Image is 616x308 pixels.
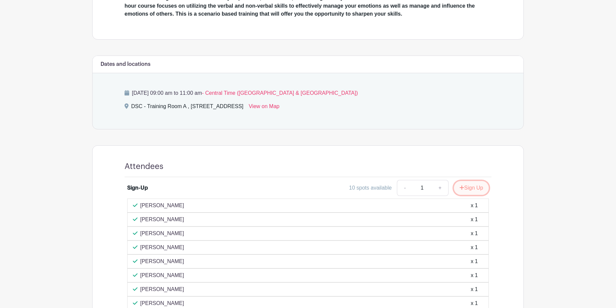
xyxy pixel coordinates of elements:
[101,61,151,68] h6: Dates and locations
[471,230,478,237] div: x 1
[202,90,358,96] span: - Central Time ([GEOGRAPHIC_DATA] & [GEOGRAPHIC_DATA])
[471,216,478,224] div: x 1
[140,243,184,251] p: [PERSON_NAME]
[471,243,478,251] div: x 1
[471,285,478,293] div: x 1
[140,299,184,307] p: [PERSON_NAME]
[432,180,449,196] a: +
[454,181,489,195] button: Sign Up
[471,257,478,265] div: x 1
[471,271,478,279] div: x 1
[249,102,279,113] a: View on Map
[140,257,184,265] p: [PERSON_NAME]
[140,202,184,210] p: [PERSON_NAME]
[140,216,184,224] p: [PERSON_NAME]
[397,180,412,196] a: -
[125,162,163,171] h4: Attendees
[140,230,184,237] p: [PERSON_NAME]
[471,202,478,210] div: x 1
[125,89,491,97] p: [DATE] 09:00 am to 11:00 am
[140,285,184,293] p: [PERSON_NAME]
[471,299,478,307] div: x 1
[131,102,243,113] div: DSC - Training Room A , [STREET_ADDRESS]
[140,271,184,279] p: [PERSON_NAME]
[349,184,392,192] div: 10 spots available
[127,184,148,192] div: Sign-Up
